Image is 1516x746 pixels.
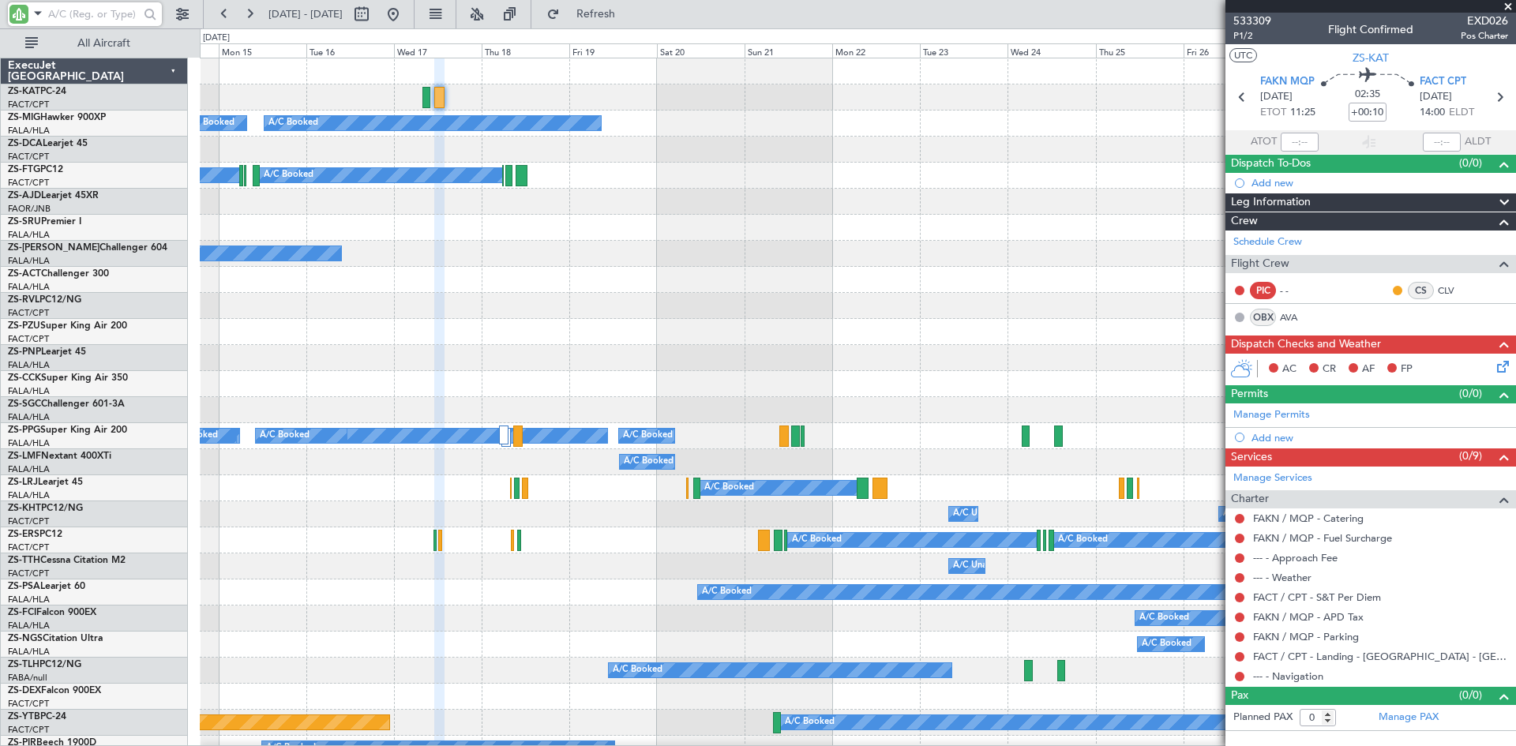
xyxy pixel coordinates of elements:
[8,504,83,513] a: ZS-KHTPC12/NG
[624,450,674,474] div: A/C Booked
[704,476,754,500] div: A/C Booked
[1184,43,1271,58] div: Fri 26
[1231,255,1289,273] span: Flight Crew
[8,87,40,96] span: ZS-KAT
[8,634,43,643] span: ZS-NGS
[8,712,40,722] span: ZS-YTB
[1459,385,1482,402] span: (0/0)
[1253,669,1323,683] a: --- - Navigation
[953,502,1019,526] div: A/C Unavailable
[41,38,167,49] span: All Aircraft
[613,658,662,682] div: A/C Booked
[1233,710,1293,725] label: Planned PAX
[8,608,36,617] span: ZS-FCI
[268,111,318,135] div: A/C Booked
[1231,385,1268,403] span: Permits
[1260,89,1293,105] span: [DATE]
[1253,512,1364,525] a: FAKN / MQP - Catering
[8,139,43,148] span: ZS-DCA
[1290,105,1315,121] span: 11:25
[539,2,634,27] button: Refresh
[8,217,81,227] a: ZS-SRUPremier I
[1355,87,1380,103] span: 02:35
[8,87,66,96] a: ZS-KATPC-24
[8,620,50,632] a: FALA/HLA
[8,425,40,435] span: ZS-PPG
[1096,43,1184,58] div: Thu 25
[1379,710,1439,725] a: Manage PAX
[8,608,96,617] a: ZS-FCIFalcon 900EX
[1281,133,1319,152] input: --:--
[1438,283,1473,298] a: CLV
[1231,336,1381,354] span: Dispatch Checks and Weather
[1459,448,1482,464] span: (0/9)
[264,163,313,187] div: A/C Booked
[792,528,842,552] div: A/C Booked
[8,165,63,174] a: ZS-FTGPC12
[8,229,50,241] a: FALA/HLA
[8,530,39,539] span: ZS-ERS
[1282,362,1296,377] span: AC
[1223,502,1273,526] div: A/C Booked
[8,556,126,565] a: ZS-TTHCessna Citation M2
[1465,134,1491,150] span: ALDT
[1449,105,1474,121] span: ELDT
[8,478,83,487] a: ZS-LRJLearjet 45
[1323,362,1336,377] span: CR
[1260,105,1286,121] span: ETOT
[1229,48,1257,62] button: UTC
[8,295,81,305] a: ZS-RVLPC12/NG
[8,724,49,736] a: FACT/CPT
[8,515,49,527] a: FACT/CPT
[1251,134,1277,150] span: ATOT
[8,113,40,122] span: ZS-MIG
[563,9,629,20] span: Refresh
[8,203,51,215] a: FAOR/JNB
[8,255,50,267] a: FALA/HLA
[203,32,230,45] div: [DATE]
[8,385,50,397] a: FALA/HLA
[8,411,50,423] a: FALA/HLA
[8,698,49,710] a: FACT/CPT
[1280,283,1315,298] div: - -
[8,295,39,305] span: ZS-RVL
[8,478,38,487] span: ZS-LRJ
[1233,29,1271,43] span: P1/2
[8,373,128,383] a: ZS-CCKSuper King Air 350
[8,243,99,253] span: ZS-[PERSON_NAME]
[8,452,111,461] a: ZS-LMFNextant 400XTi
[8,646,50,658] a: FALA/HLA
[8,660,39,669] span: ZS-TLH
[8,556,40,565] span: ZS-TTH
[8,686,41,695] span: ZS-DEX
[785,710,835,734] div: A/C Booked
[306,43,394,58] div: Tue 16
[8,347,41,357] span: ZS-PNP
[8,243,167,253] a: ZS-[PERSON_NAME]Challenger 604
[8,333,49,345] a: FACT/CPT
[8,373,41,383] span: ZS-CCK
[8,269,41,279] span: ZS-ACT
[1250,309,1276,326] div: OBX
[953,554,1019,578] div: A/C Unavailable
[1251,176,1508,189] div: Add new
[657,43,745,58] div: Sat 20
[1250,282,1276,299] div: PIC
[1253,590,1381,604] a: FACT / CPT - S&T Per Diem
[8,425,127,435] a: ZS-PPGSuper King Air 200
[1231,448,1272,467] span: Services
[8,347,86,357] a: ZS-PNPLearjet 45
[8,452,41,461] span: ZS-LMF
[1353,50,1389,66] span: ZS-KAT
[8,139,88,148] a: ZS-DCALearjet 45
[1253,650,1508,663] a: FACT / CPT - Landing - [GEOGRAPHIC_DATA] - [GEOGRAPHIC_DATA] International FACT / CPT
[8,672,47,684] a: FABA/null
[8,217,41,227] span: ZS-SRU
[8,686,101,695] a: ZS-DEXFalcon 900EX
[260,424,310,448] div: A/C Booked
[8,151,49,163] a: FACT/CPT
[1142,632,1191,656] div: A/C Booked
[219,43,306,58] div: Mon 15
[8,582,85,591] a: ZS-PSALearjet 60
[8,191,99,201] a: ZS-AJDLearjet 45XR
